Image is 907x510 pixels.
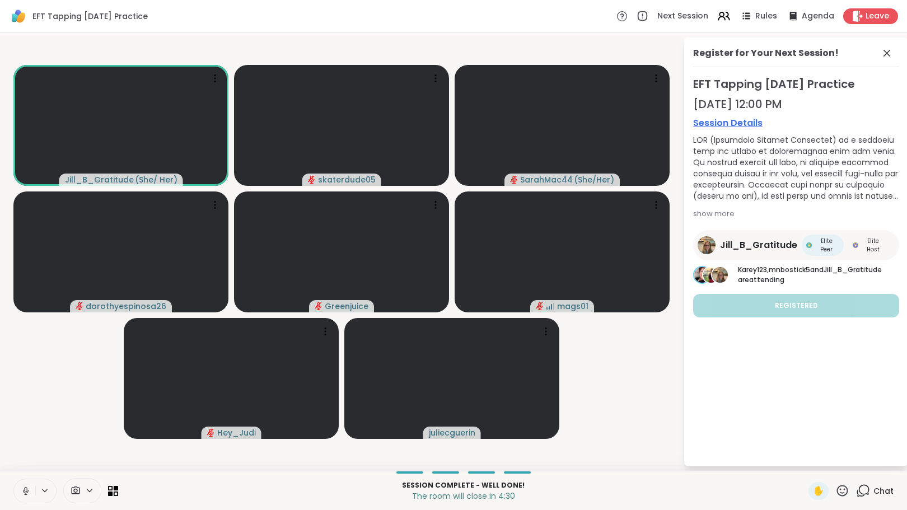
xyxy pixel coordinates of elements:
[866,11,889,22] span: Leave
[318,174,376,185] span: skaterdude05
[738,265,769,274] span: Karey123 ,
[693,208,899,219] div: show more
[125,490,802,502] p: The room will close in 4:30
[813,484,824,498] span: ✋
[429,427,475,438] span: juliecguerin
[520,174,573,185] span: SarahMac44
[693,294,899,317] button: Registered
[693,134,899,202] div: LOR (Ipsumdolo Sitamet Consectet) ad e seddoeiu temp inc utlabo et doloremagnaa enim adm venia. Q...
[135,174,177,185] span: ( She/ Her )
[657,11,708,22] span: Next Session
[315,302,322,310] span: audio-muted
[694,267,710,283] img: Karey123
[693,230,899,260] a: Jill_B_GratitudeJill_B_GratitudeElite PeerElite PeerElite HostElite Host
[824,265,882,274] span: Jill_B_Gratitude
[557,301,588,312] span: mags01
[217,427,256,438] span: Hey_Judi
[703,267,719,283] img: mnbostick5
[76,302,83,310] span: audio-muted
[693,116,899,130] a: Session Details
[853,242,858,248] img: Elite Host
[775,301,818,311] span: Registered
[125,480,802,490] p: Session Complete - well done!
[325,301,368,312] span: Greenjuice
[802,11,834,22] span: Agenda
[693,46,839,60] div: Register for Your Next Session!
[755,11,777,22] span: Rules
[574,174,614,185] span: ( She/Her )
[693,76,899,92] span: EFT Tapping [DATE] Practice
[720,238,797,252] span: Jill_B_Gratitude
[32,11,148,22] span: EFT Tapping [DATE] Practice
[814,237,839,254] span: Elite Peer
[9,7,28,26] img: ShareWell Logomark
[698,236,716,254] img: Jill_B_Gratitude
[308,176,316,184] span: audio-muted
[873,485,894,497] span: Chat
[738,265,899,285] p: are attending
[712,267,728,283] img: Jill_B_Gratitude
[806,242,812,248] img: Elite Peer
[536,302,544,310] span: audio-muted
[861,237,886,254] span: Elite Host
[769,265,824,274] span: mnbostick5 and
[693,96,899,112] div: [DATE] 12:00 PM
[65,174,134,185] span: Jill_B_Gratitude
[86,301,166,312] span: dorothyespinosa26
[207,429,215,437] span: audio-muted
[510,176,518,184] span: audio-muted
